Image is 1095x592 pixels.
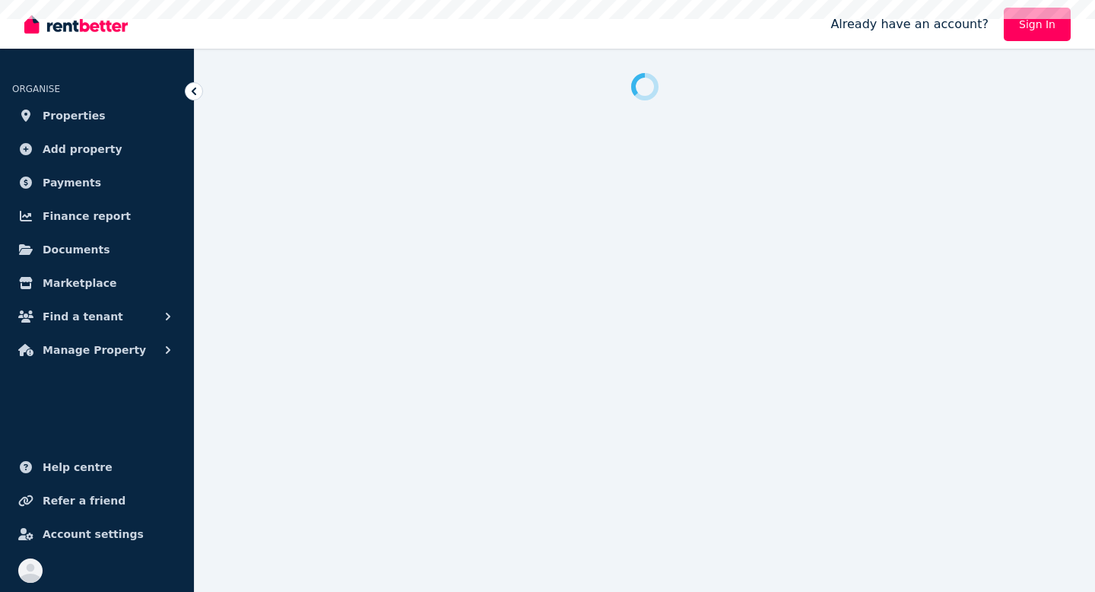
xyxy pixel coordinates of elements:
span: Account settings [43,525,144,543]
a: Finance report [12,201,182,231]
span: Documents [43,240,110,259]
span: Payments [43,173,101,192]
a: Payments [12,167,182,198]
span: Manage Property [43,341,146,359]
a: Account settings [12,519,182,549]
button: Find a tenant [12,301,182,332]
a: Sign In [1004,8,1071,41]
span: Refer a friend [43,492,125,510]
span: Help centre [43,458,113,476]
a: Properties [12,100,182,131]
span: Marketplace [43,274,116,292]
a: Add property [12,134,182,164]
span: Already have an account? [830,15,989,33]
a: Documents [12,234,182,265]
img: RentBetter [24,13,128,36]
a: Help centre [12,452,182,482]
span: Add property [43,140,122,158]
button: Manage Property [12,335,182,365]
span: ORGANISE [12,84,60,94]
a: Refer a friend [12,485,182,516]
span: Finance report [43,207,131,225]
a: Marketplace [12,268,182,298]
span: Properties [43,107,106,125]
span: Find a tenant [43,307,123,326]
